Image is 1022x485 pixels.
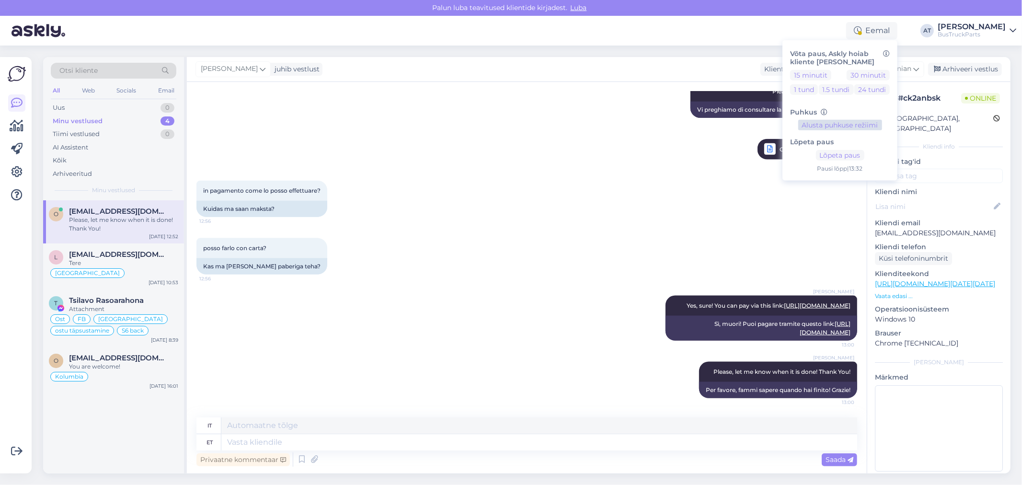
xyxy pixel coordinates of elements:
div: You are welcome! [69,362,178,371]
span: laphalainen@hotmail.com [69,250,169,259]
span: T [55,300,58,307]
div: Kliendi info [875,142,1003,151]
div: [DATE] 12:52 [149,233,178,240]
button: 30 minutit [847,69,890,80]
p: Kliendi nimi [875,187,1003,197]
div: Web [80,84,97,97]
span: Online [961,93,1000,104]
button: Alusta puhkuse režiimi [798,120,882,130]
p: Vaata edasi ... [875,292,1003,300]
div: Kas ma [PERSON_NAME] paberiga teha? [196,258,327,275]
div: Minu vestlused [53,116,103,126]
button: 24 tundi [854,84,890,94]
div: Kõik [53,156,67,165]
p: Windows 10 [875,314,1003,324]
div: [PERSON_NAME] [938,23,1006,31]
button: 15 minutit [790,69,831,80]
div: [GEOGRAPHIC_DATA], [GEOGRAPHIC_DATA] [878,114,993,134]
a: [PERSON_NAME]BusTruckParts [938,23,1016,38]
span: posso farlo con carta? [203,244,266,252]
a: [URL][DOMAIN_NAME] [784,302,850,309]
div: [PERSON_NAME] [875,358,1003,367]
span: FB [78,316,86,322]
a: [PERSON_NAME]Offer 218075 en.pdfNähtud ✓ 12:52 [758,139,857,160]
span: [GEOGRAPHIC_DATA] [55,270,120,276]
span: Luba [568,3,590,12]
span: in pagamento come lo posso effettuare? [203,187,321,194]
span: [GEOGRAPHIC_DATA] [98,316,163,322]
span: 13:00 [818,399,854,406]
div: [DATE] 8:39 [151,336,178,344]
span: omtservicesrls@gmail.com [69,207,169,216]
h6: Puhkus [790,108,890,116]
div: Pausi lõpp | 13:32 [790,164,890,173]
span: Otsi kliente [59,66,98,76]
div: et [207,434,213,450]
span: 13:00 [818,341,854,348]
p: Kliendi telefon [875,242,1003,252]
div: Per favore, fammi sapere quando hai finito! Grazie! [699,382,857,398]
div: AT [920,24,934,37]
div: All [51,84,62,97]
a: [URL][DOMAIN_NAME][DATE][DATE] [875,279,995,288]
div: Vi preghiamo di consultare la nostra offerta qui sotto. [690,102,857,118]
span: Tsilavo Rasoarahona [69,296,144,305]
span: [PERSON_NAME] [813,354,854,361]
span: Saada [826,455,853,464]
span: o [54,357,58,364]
span: Ost [55,316,65,322]
h6: Lõpeta paus [790,138,890,146]
div: Arhiveeri vestlus [928,63,1002,76]
div: # ck2anbsk [898,92,961,104]
div: it [207,417,212,434]
span: Yes, sure! You can pay via this link: [687,302,850,309]
span: Please, let me know when it is done! Thank You! [713,368,850,375]
h6: Võta paus, Askly hoiab kliente [PERSON_NAME] [790,50,890,66]
span: Offer 218075 en.pdf [780,143,835,155]
button: Lõpeta paus [816,150,864,161]
div: [DATE] 10:53 [149,279,178,286]
span: l [55,254,58,261]
div: 4 [161,116,174,126]
div: [DATE] 16:01 [149,382,178,390]
img: Askly Logo [8,65,26,83]
span: 12:56 [199,218,235,225]
span: olgalizeth03@gmail.com [69,354,169,362]
button: 1.5 tundi [819,84,854,94]
div: Attachment [69,305,178,313]
div: Uus [53,103,65,113]
div: Sì, muori! Puoi pagare tramite questo link: [666,316,857,341]
p: Operatsioonisüsteem [875,304,1003,314]
span: Kolumbia [55,374,83,380]
p: Klienditeekond [875,269,1003,279]
span: ostu täpsustamine [55,328,109,334]
div: Küsi telefoninumbrit [875,252,952,265]
div: Socials [115,84,138,97]
div: BusTruckParts [938,31,1006,38]
div: Privaatne kommentaar [196,453,290,466]
span: o [54,210,58,218]
input: Lisa tag [875,169,1003,183]
div: Klient [760,64,784,74]
p: Chrome [TECHNICAL_ID] [875,338,1003,348]
div: juhib vestlust [271,64,320,74]
p: Märkmed [875,372,1003,382]
div: AI Assistent [53,143,88,152]
p: Brauser [875,328,1003,338]
div: 0 [161,129,174,139]
input: Lisa nimi [875,201,992,212]
p: Kliendi tag'id [875,157,1003,167]
p: Kliendi email [875,218,1003,228]
span: 12:56 [199,275,235,282]
p: [EMAIL_ADDRESS][DOMAIN_NAME] [875,228,1003,238]
span: [PERSON_NAME] [813,288,854,295]
div: Please, let me know when it is done! Thank You! [69,216,178,233]
div: Tiimi vestlused [53,129,100,139]
div: Kuidas ma saan maksta? [196,201,327,217]
div: Eemal [846,22,897,39]
button: 1 tund [790,84,818,94]
div: Email [156,84,176,97]
div: 0 [161,103,174,113]
span: Minu vestlused [92,186,135,195]
span: S6 back [122,328,144,334]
